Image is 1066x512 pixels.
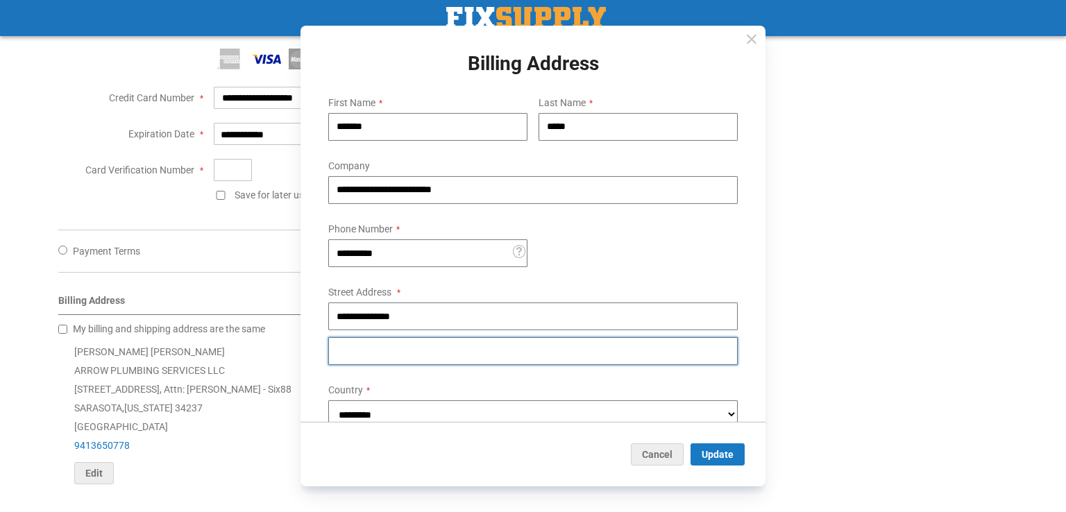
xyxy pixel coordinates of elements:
span: Edit [85,468,103,479]
span: Save for later use. [235,189,312,200]
span: Company [328,160,370,171]
img: Visa [251,49,283,69]
span: Last Name [539,97,586,108]
img: Fix Industrial Supply [446,7,606,29]
div: [PERSON_NAME] [PERSON_NAME] ARROW PLUMBING SERVICES LLC [STREET_ADDRESS], Attn: [PERSON_NAME] - S... [58,343,661,484]
span: Cancel [642,449,672,460]
span: Country [328,384,363,395]
img: MasterCard [289,49,321,69]
span: Street Address [328,287,391,298]
span: Card Verification Number [85,164,194,176]
a: 9413650778 [74,440,130,451]
button: Update [691,443,745,466]
span: Update [702,449,734,460]
img: American Express [214,49,246,69]
span: Expiration Date [128,128,194,139]
div: Billing Address [58,293,661,315]
button: Edit [74,462,114,484]
span: First Name [328,97,375,108]
span: Phone Number [328,223,393,234]
h1: Billing Address [317,53,749,75]
span: My billing and shipping address are the same [73,323,265,334]
a: store logo [446,7,606,29]
span: Credit Card Number [109,92,194,103]
button: Cancel [631,443,684,466]
span: Payment Terms [73,246,140,257]
span: [US_STATE] [124,402,173,413]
